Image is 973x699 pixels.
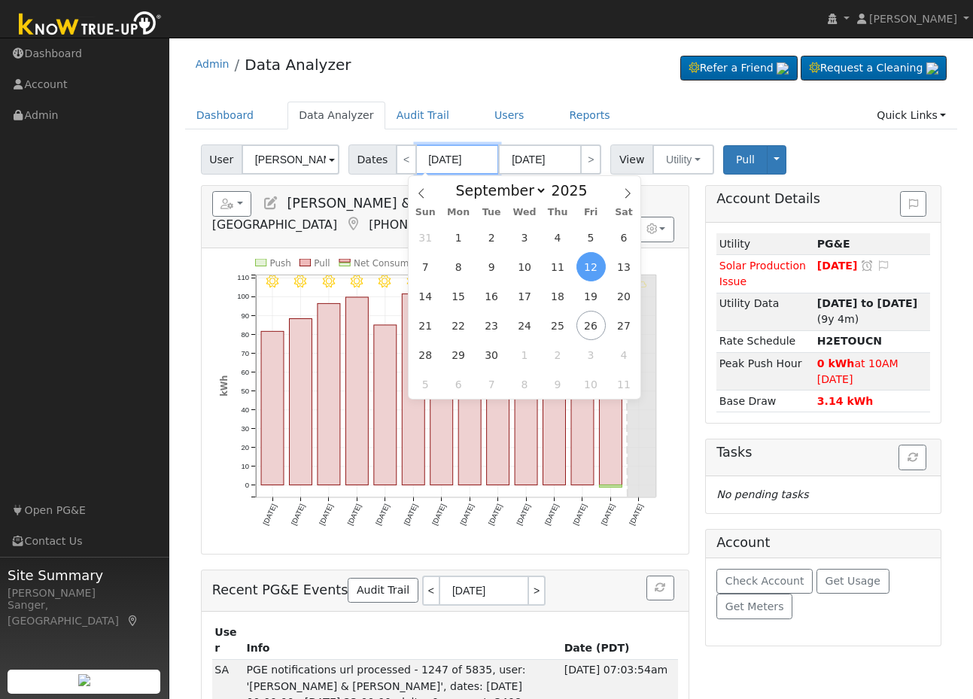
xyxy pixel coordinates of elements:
td: at 10AM [DATE] [814,352,930,390]
span: September 16, 2025 [477,281,506,311]
span: September 3, 2025 [510,223,540,252]
text: 60 [241,368,249,376]
span: September 22, 2025 [444,311,473,340]
span: September 8, 2025 [444,252,473,281]
text: [DATE] [289,503,306,527]
text: [DATE] [515,503,532,527]
span: October 2, 2025 [543,340,573,369]
span: October 9, 2025 [543,369,573,399]
div: Sanger, [GEOGRAPHIC_DATA] [8,597,161,629]
span: September 7, 2025 [411,252,440,281]
i: 9/14 - Clear [322,275,335,288]
h5: Recent PG&E Events [212,576,678,606]
a: Data Analyzer [245,56,351,74]
td: Utility [716,233,814,255]
div: [PERSON_NAME] [8,585,161,601]
span: September 11, 2025 [543,252,573,281]
span: September 21, 2025 [411,311,440,340]
text: [DATE] [430,503,448,527]
text: 70 [241,349,249,357]
a: Admin [196,58,230,70]
span: September 28, 2025 [411,340,440,369]
rect: onclick="" [345,297,368,485]
rect: onclick="" [289,318,312,485]
button: Get Usage [816,569,889,594]
strong: ID: 4534044, authorized: 02/27/20 [817,238,850,250]
rect: onclick="" [515,333,537,485]
a: Audit Trail [385,102,461,129]
span: Pull [736,153,755,166]
img: retrieve [78,674,90,686]
text: Pull [314,257,330,268]
th: User [212,622,244,660]
text: 20 [241,443,249,451]
text: [DATE] [628,503,645,527]
span: September 30, 2025 [477,340,506,369]
a: Users [483,102,536,129]
td: Peak Push Hour [716,352,814,390]
span: (9y 4m) [817,297,917,325]
a: Snooze this issue [860,260,874,272]
a: > [580,144,601,175]
text: [DATE] [487,503,504,527]
span: September 17, 2025 [510,281,540,311]
input: Year [547,182,601,199]
a: Dashboard [185,102,266,129]
a: < [422,576,439,606]
span: [PERSON_NAME] [869,13,957,25]
span: September 18, 2025 [543,281,573,311]
img: retrieve [777,62,789,74]
span: [PERSON_NAME] & [PERSON_NAME] [287,196,525,211]
span: User [201,144,242,175]
span: [PHONE_NUMBER] [369,217,478,232]
span: September 5, 2025 [576,223,606,252]
span: September 1, 2025 [444,223,473,252]
span: View [610,144,653,175]
span: October 10, 2025 [576,369,606,399]
text: [DATE] [543,503,561,527]
text: 80 [241,330,249,339]
strong: [DATE] to [DATE] [817,297,917,309]
span: October 8, 2025 [510,369,540,399]
img: retrieve [926,62,938,74]
td: Rate Schedule [716,330,814,352]
span: Sun [409,208,442,217]
span: Thu [541,208,574,217]
a: < [396,144,417,175]
a: Map [126,615,140,627]
strong: T [817,335,882,347]
text: 90 [241,311,249,319]
a: Request a Cleaning [801,56,947,81]
span: October 1, 2025 [510,340,540,369]
i: No pending tasks [716,488,808,500]
span: September 26, 2025 [576,311,606,340]
text: [DATE] [261,503,278,527]
rect: onclick="" [571,335,594,485]
text: Net Consumption 1,096 kWh [354,257,483,268]
span: September 27, 2025 [609,311,638,340]
span: [DATE] [817,260,858,272]
span: Check Account [725,575,804,587]
button: Utility [652,144,714,175]
span: September 4, 2025 [543,223,573,252]
button: Get Meters [716,594,792,619]
button: Pull [723,145,768,175]
span: September 6, 2025 [609,223,638,252]
i: 9/12 - Clear [266,275,278,288]
span: Solar Production Issue [719,260,806,287]
i: 9/15 - Clear [351,275,363,288]
h5: Account [716,535,770,550]
span: October 7, 2025 [477,369,506,399]
text: 110 [237,273,249,281]
text: [DATE] [458,503,476,527]
span: October 5, 2025 [411,369,440,399]
text: [DATE] [345,503,363,527]
rect: onclick="" [261,331,284,485]
rect: onclick="" [402,294,424,485]
rect: onclick="" [600,373,622,485]
rect: onclick="" [543,321,566,485]
h5: Account Details [716,191,930,207]
input: Select a User [242,144,339,175]
span: Tue [475,208,508,217]
i: 9/16 - Clear [379,275,391,288]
